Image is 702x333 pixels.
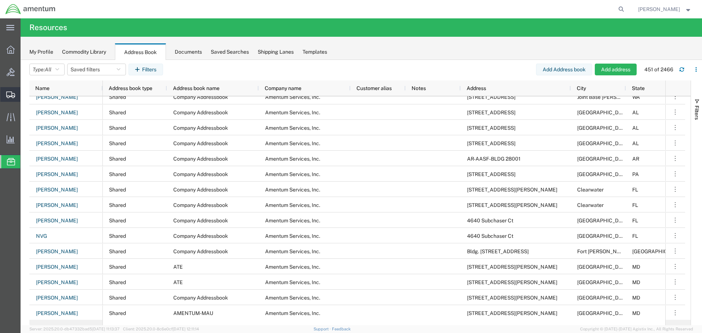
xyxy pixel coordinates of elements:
span: FL [632,218,638,223]
span: 4640 Subchaser Ct [467,218,513,223]
span: Company name [265,85,301,91]
span: MIDDLETOWN [577,171,630,177]
span: Amentum Services, Inc. [265,202,320,208]
span: ATE [173,264,183,270]
span: MD [632,264,640,270]
span: MD [632,279,640,285]
span: Amentum Services, Inc. [265,218,320,223]
span: Address book name [173,85,220,91]
span: Amentum Services, Inc. [265,248,320,254]
span: Amentum Services, Inc. [265,187,320,193]
span: 20501 Seneca Meadows Pkwy, #200 [467,279,557,285]
span: AL [632,110,639,115]
span: Address [467,85,486,91]
span: Company Addressbook [173,187,228,193]
span: Name [35,85,50,91]
span: All [45,67,51,72]
div: Templates [303,48,327,56]
span: Company Addressbook [173,248,228,254]
span: Client: 2025.20.0-8c6e0cf [123,327,199,331]
span: State [632,85,645,91]
span: Germantown [577,264,630,270]
span: Address book type [109,85,152,91]
button: Add address [595,64,637,75]
a: [PERSON_NAME] [36,138,78,150]
span: Amentum Services, Inc. [265,279,320,285]
span: Shared [109,171,126,177]
span: Shared [109,110,126,115]
a: [PERSON_NAME] [36,92,78,103]
span: Shared [109,156,126,162]
span: Shared [109,295,126,301]
span: Company Addressbook [173,202,228,208]
span: Amentum Services, Inc. [265,233,320,239]
span: City [577,85,586,91]
span: WA [632,94,640,100]
span: Amentum Services, Inc. [265,171,320,177]
div: Saved Searches [211,48,249,56]
div: Address Book [115,43,166,60]
span: Company Addressbook [173,125,228,131]
span: 16100 Fairchild Drive [467,202,557,208]
span: 20501 Seneca Meadows Pkwy, #200 [467,310,557,316]
span: Customer alias [357,85,392,91]
span: Company Addressbook [173,156,228,162]
span: Server: 2025.20.0-db47332bad5 [29,327,120,331]
a: [PERSON_NAME] [36,292,78,304]
span: Stryker Ave, Bldg 3098 [467,94,515,100]
span: Shared [109,310,126,316]
span: [DATE] 12:11:14 [173,327,199,331]
span: 4640 Subchaser Ct [467,233,513,239]
span: FL [632,233,638,239]
span: Shared [109,248,126,254]
h4: Resources [29,18,67,37]
span: Notes [412,85,426,91]
span: Company Addressbook [173,233,228,239]
span: Shared [109,279,126,285]
span: Filters [694,105,700,120]
a: [PERSON_NAME] [36,107,78,119]
span: 517 AIRPORT DR [467,171,515,177]
span: Germantown [577,310,630,316]
span: Copyright © [DATE]-[DATE] Agistix Inc., All Rights Reserved [580,326,693,332]
span: 20501 Seneca Meadows Pkwy, #200 [467,264,557,270]
span: Amentum Services, Inc. [265,125,320,131]
div: My Profile [29,48,53,56]
a: [PERSON_NAME] [36,169,78,180]
span: 16100 Fairchild Drive [467,187,557,193]
a: [PERSON_NAME] [36,122,78,134]
span: Shared [109,202,126,208]
span: Amentum Services, Inc. [265,140,320,146]
span: Company Addressbook [173,295,228,301]
span: Clearwater [577,202,604,208]
span: Shared [109,233,126,239]
span: Amentum Services, Inc. [265,295,320,301]
span: 4815 Airfield Road [467,110,515,115]
span: Huntsville [577,110,630,115]
span: Shared [109,94,126,100]
button: Type:All [29,64,65,75]
span: Company Addressbook [173,94,228,100]
div: 451 of 2466 [644,66,673,74]
span: Amentum Services, Inc. [265,156,320,162]
a: [PERSON_NAME] [36,261,78,273]
span: MD [632,295,640,301]
span: 4815 Airfield Road [467,125,515,131]
a: [PERSON_NAME] [36,277,78,289]
span: Company Addressbook [173,110,228,115]
button: Saved filters [67,64,126,75]
span: Shared [109,125,126,131]
span: Germantown [577,295,630,301]
span: 4815 Airfield Road [467,140,515,146]
a: NVG [36,230,47,242]
span: Huntsville [577,125,630,131]
button: Filters [129,64,163,75]
span: James Spear [638,5,680,13]
div: Documents [175,48,202,56]
a: Support [314,327,332,331]
span: Shared [109,264,126,270]
span: 20501 Seneca Meadows Pkwy, #200 [467,295,557,301]
img: logo [5,4,56,15]
span: North Little Rock [577,156,630,162]
span: AR-AASF-BLDG 28001 [467,156,521,162]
